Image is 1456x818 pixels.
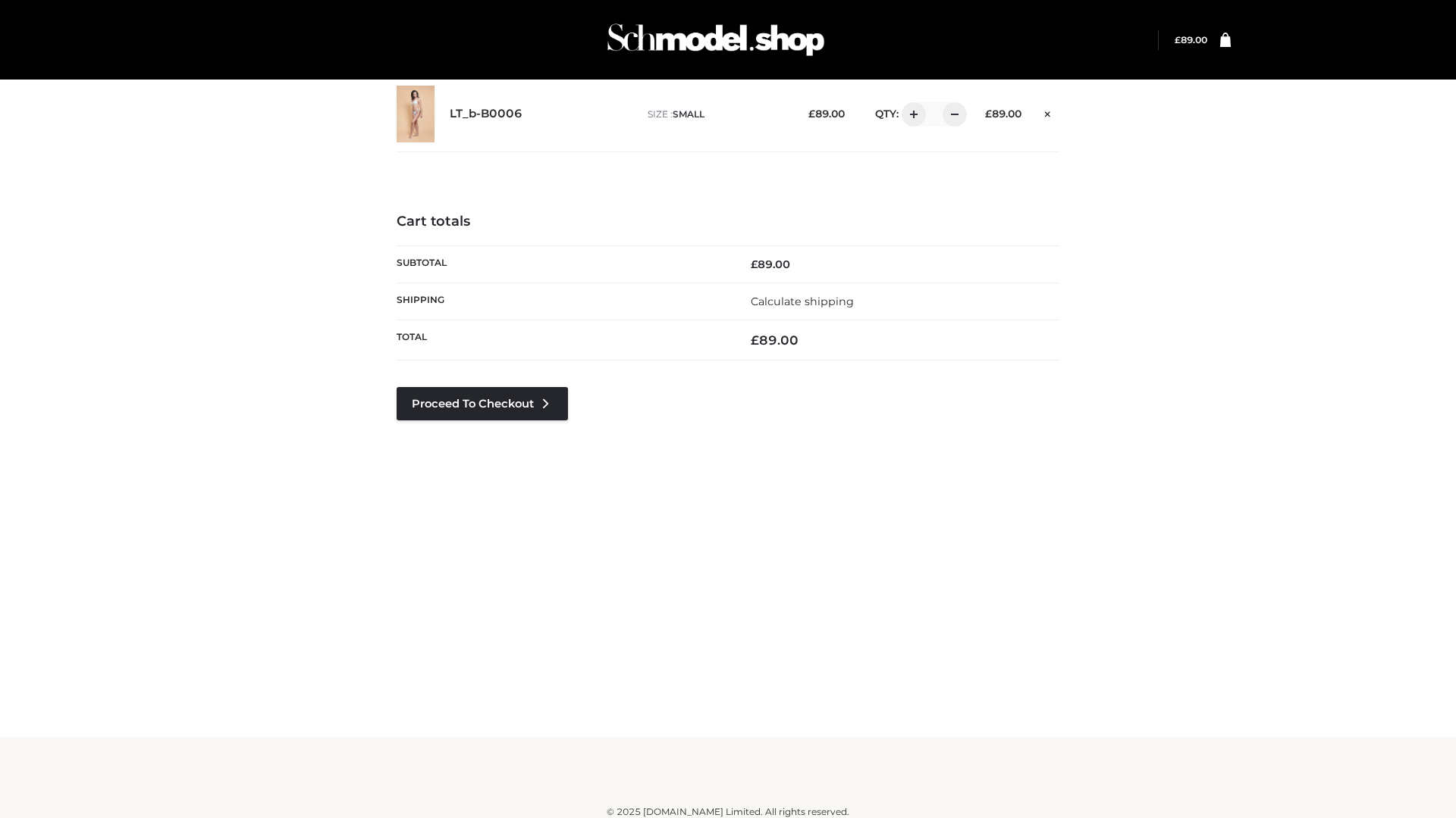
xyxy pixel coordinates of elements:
h4: Cart totals [397,214,1059,230]
th: Subtotal [397,245,728,283]
th: Shipping [397,283,728,320]
a: Proceed to Checkout [397,387,568,420]
a: Calculate shipping [751,295,854,308]
span: £ [751,258,758,271]
a: £89.00 [1175,34,1207,45]
span: £ [985,108,992,120]
a: LT_b-B0006 [450,107,522,121]
span: £ [808,108,815,120]
bdi: 89.00 [751,258,790,271]
bdi: 89.00 [1175,34,1207,45]
span: SMALL [673,108,704,120]
th: Total [397,320,728,361]
a: Remove this item [1037,102,1059,122]
p: size : [648,108,785,121]
bdi: 89.00 [985,108,1021,120]
bdi: 89.00 [751,333,799,348]
span: £ [751,333,759,348]
bdi: 89.00 [808,108,845,120]
span: £ [1175,34,1181,45]
img: Schmodel Admin 964 [602,10,830,70]
div: QTY: [860,102,962,126]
